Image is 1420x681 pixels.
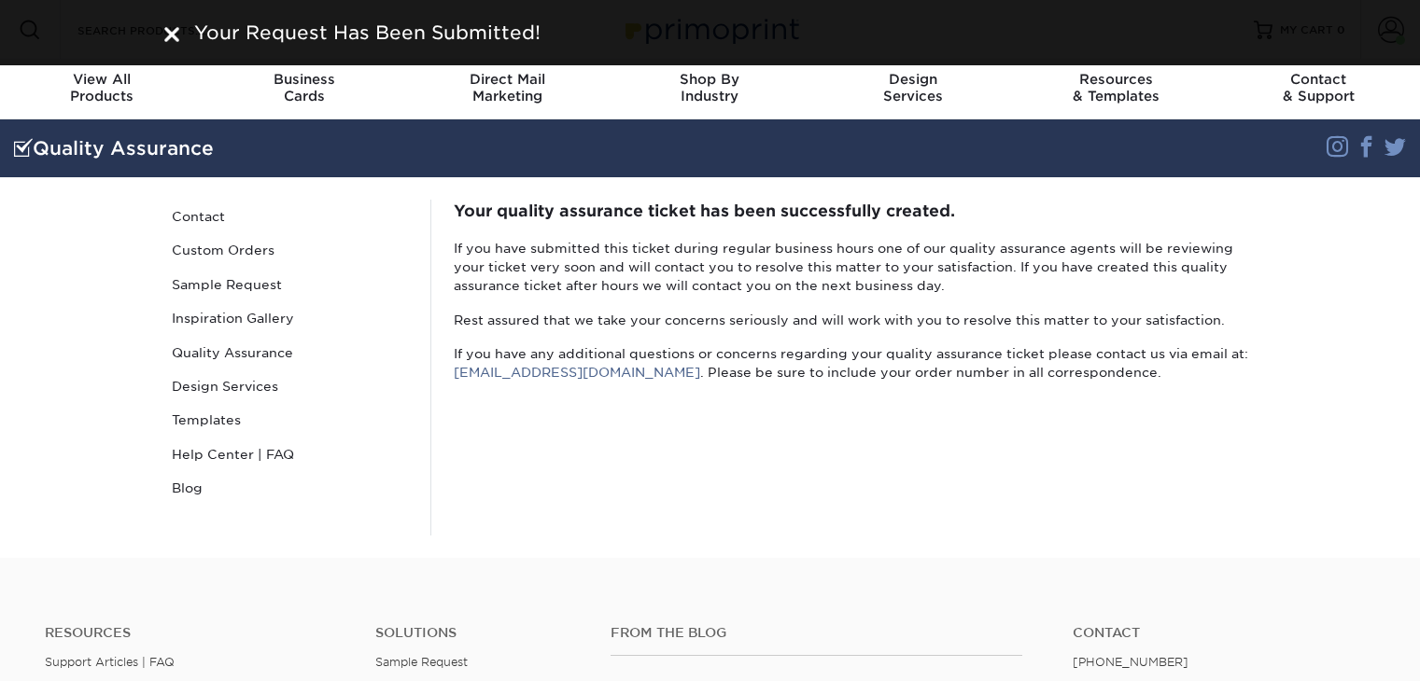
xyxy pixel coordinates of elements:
a: Direct MailMarketing [406,60,609,119]
h4: From the Blog [611,625,1022,641]
span: Shop By [609,71,811,88]
a: Resources& Templates [1014,60,1216,119]
a: Contact [164,200,416,233]
h4: Solutions [375,625,583,641]
p: If you have submitted this ticket during regular business hours one of our quality assurance agen... [454,239,1248,296]
h4: Resources [45,625,347,641]
a: Contact& Support [1217,60,1420,119]
span: Business [203,71,405,88]
a: BusinessCards [203,60,405,119]
div: Industry [609,71,811,104]
a: Templates [164,403,416,437]
span: Design [811,71,1014,88]
a: Support Articles | FAQ [45,655,175,669]
a: Contact [1073,625,1375,641]
a: Design Services [164,369,416,403]
a: Help Center | FAQ [164,438,416,471]
a: Inspiration Gallery [164,301,416,335]
a: Sample Request [375,655,468,669]
div: Cards [203,71,405,104]
span: Your Request Has Been Submitted! [194,21,541,44]
a: Quality Assurance [164,336,416,369]
a: Shop ByIndustry [609,60,811,119]
a: Blog [164,471,416,505]
div: & Templates [1014,71,1216,104]
a: [EMAIL_ADDRESS][DOMAIN_NAME] [454,365,700,380]
a: [PHONE_NUMBER] [1073,655,1188,669]
a: Custom Orders [164,233,416,267]
span: Direct Mail [406,71,609,88]
p: Rest assured that we take your concerns seriously and will work with you to resolve this matter t... [454,311,1248,329]
div: Marketing [406,71,609,104]
span: Contact [1217,71,1420,88]
div: Services [811,71,1014,104]
span: Resources [1014,71,1216,88]
p: If you have any additional questions or concerns regarding your quality assurance ticket please c... [454,344,1248,382]
strong: Your quality assurance ticket has been successfully created. [454,202,955,220]
a: DesignServices [811,60,1014,119]
div: & Support [1217,71,1420,104]
img: close [164,27,179,42]
a: Sample Request [164,268,416,301]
